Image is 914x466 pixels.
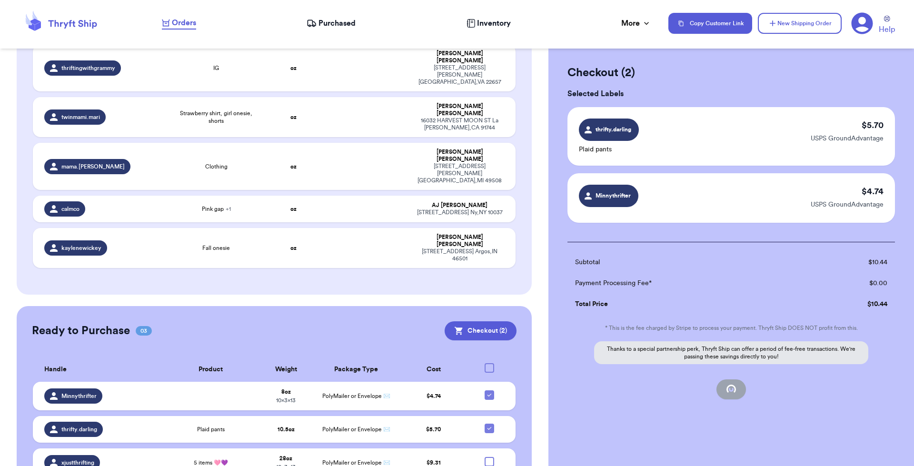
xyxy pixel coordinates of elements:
[61,205,79,213] span: calmco
[61,163,125,170] span: mama.[PERSON_NAME]
[314,357,398,382] th: Package Type
[61,64,115,72] span: thriftingwithgrammy
[879,16,895,35] a: Help
[579,145,639,154] p: Plaid pants
[567,273,804,294] td: Payment Processing Fee*
[415,64,504,86] div: [STREET_ADDRESS][PERSON_NAME] [GEOGRAPHIC_DATA] , VA 22657
[415,103,504,117] div: [PERSON_NAME] [PERSON_NAME]
[567,324,895,332] p: * This is the fee charged by Stripe to process your payment. Thryft Ship DOES NOT profit from this.
[205,163,228,170] span: Clothing
[804,252,895,273] td: $ 10.44
[595,191,631,200] span: Minnythrifter
[567,65,895,80] h2: Checkout ( 2 )
[811,134,884,143] p: USPS GroundAdvantage
[804,294,895,315] td: $ 10.44
[258,357,314,382] th: Weight
[415,248,504,262] div: [STREET_ADDRESS] Argos , IN 46501
[398,357,469,382] th: Cost
[426,426,441,432] span: $ 5.70
[322,393,390,399] span: PolyMailer or Envelope ✉️
[415,50,504,64] div: [PERSON_NAME] [PERSON_NAME]
[427,460,441,466] span: $ 9.31
[290,245,297,251] strong: oz
[290,206,297,212] strong: oz
[879,24,895,35] span: Help
[318,18,356,29] span: Purchased
[202,244,230,252] span: Fall onesie
[567,294,804,315] td: Total Price
[811,200,884,209] p: USPS GroundAdvantage
[621,18,651,29] div: More
[415,202,504,209] div: AJ [PERSON_NAME]
[862,185,884,198] p: $ 4.74
[427,393,441,399] span: $ 4.74
[213,64,219,72] span: IG
[415,163,504,184] div: [STREET_ADDRESS][PERSON_NAME] [GEOGRAPHIC_DATA] , MI 49508
[290,65,297,71] strong: oz
[477,18,511,29] span: Inventory
[322,426,390,432] span: PolyMailer or Envelope ✉️
[415,209,504,216] div: [STREET_ADDRESS] Ny , NY 10037
[594,341,868,364] p: Thanks to a special partnership perk, Thryft Ship can offer a period of fee-free transactions. We...
[162,17,196,30] a: Orders
[595,125,632,134] span: thrifty.darling
[136,326,152,336] span: 03
[467,18,511,29] a: Inventory
[804,273,895,294] td: $ 0.00
[567,252,804,273] td: Subtotal
[202,205,231,213] span: Pink gap
[279,456,292,461] strong: 28 oz
[61,392,97,400] span: Minnythrifter
[758,13,842,34] button: New Shipping Order
[445,321,517,340] button: Checkout (2)
[281,389,291,395] strong: 8 oz
[44,365,67,375] span: Handle
[276,397,296,403] span: 10 x 3 x 13
[290,114,297,120] strong: oz
[164,357,258,382] th: Product
[415,117,504,131] div: 16032 HARVEST MOON ST La [PERSON_NAME] , CA 91744
[278,426,295,432] strong: 10.5 oz
[174,109,259,125] span: Strawberry shirt, girl onesie, shorts
[322,460,390,466] span: PolyMailer or Envelope ✉️
[197,426,225,433] span: Plaid pants
[415,234,504,248] div: [PERSON_NAME] [PERSON_NAME]
[862,119,884,132] p: $ 5.70
[226,206,231,212] span: + 1
[567,88,895,99] h3: Selected Labels
[307,18,356,29] a: Purchased
[61,113,100,121] span: twinmami.mari
[172,17,196,29] span: Orders
[290,164,297,169] strong: oz
[61,244,101,252] span: kaylenewickey
[415,149,504,163] div: [PERSON_NAME] [PERSON_NAME]
[61,426,97,433] span: thrifty.darling
[668,13,752,34] button: Copy Customer Link
[32,323,130,338] h2: Ready to Purchase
